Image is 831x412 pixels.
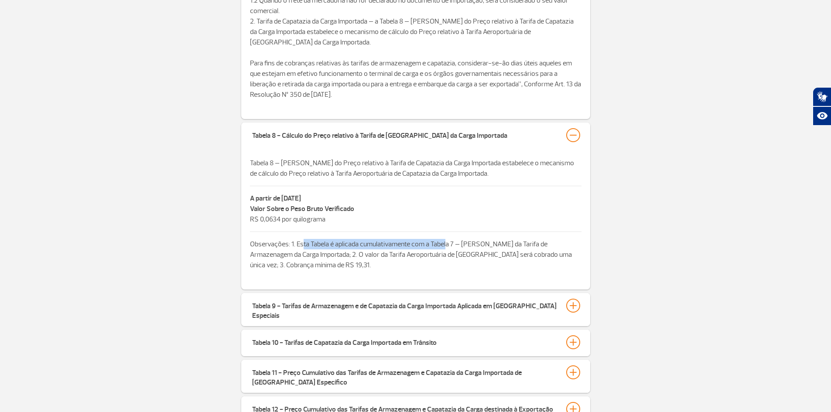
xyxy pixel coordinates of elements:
[252,128,507,140] div: Tabela 8 - Cálculo do Preço relativo à Tarifa de [GEOGRAPHIC_DATA] da Carga Importada
[813,87,831,126] div: Plugin de acessibilidade da Hand Talk.
[252,299,557,320] div: Tabela 9 - Tarifas de Armazenagem e de Capatazia da Carga Importada Aplicada em [GEOGRAPHIC_DATA]...
[813,87,831,106] button: Abrir tradutor de língua de sinais.
[813,106,831,126] button: Abrir recursos assistivos.
[252,128,580,143] button: Tabela 8 - Cálculo do Preço relativo à Tarifa de [GEOGRAPHIC_DATA] da Carga Importada
[252,365,580,388] button: Tabela 11 - Preço Cumulativo das Tarifas de Armazenagem e Capatazia da Carga Importada de [GEOGRA...
[250,58,581,110] p: Para fins de cobranças relativas às tarifas de armazenagem e capatazia, considerar-se-ão dias úte...
[250,204,581,225] p: R$ 0,0634 por quilograma
[250,158,581,179] p: Tabela 8 – [PERSON_NAME] do Preço relativo à Tarifa de Capatazia da Carga Importada estabelece o ...
[250,239,581,270] p: Observações: 1. Esta Tabela é aplicada cumulativamente com a Tabela 7 – [PERSON_NAME] da Tarifa d...
[252,365,557,387] div: Tabela 11 - Preço Cumulativo das Tarifas de Armazenagem e Capatazia da Carga Importada de [GEOGRA...
[252,298,580,321] button: Tabela 9 - Tarifas de Armazenagem e de Capatazia da Carga Importada Aplicada em [GEOGRAPHIC_DATA]...
[252,335,437,347] div: Tabela 10 - Tarifas de Capatazia da Carga Importada em Trânsito
[252,335,580,350] button: Tabela 10 - Tarifas de Capatazia da Carga Importada em Trânsito
[250,204,354,213] strong: Valor Sobre o Peso Bruto Verificado
[250,194,301,203] strong: A partir de [DATE]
